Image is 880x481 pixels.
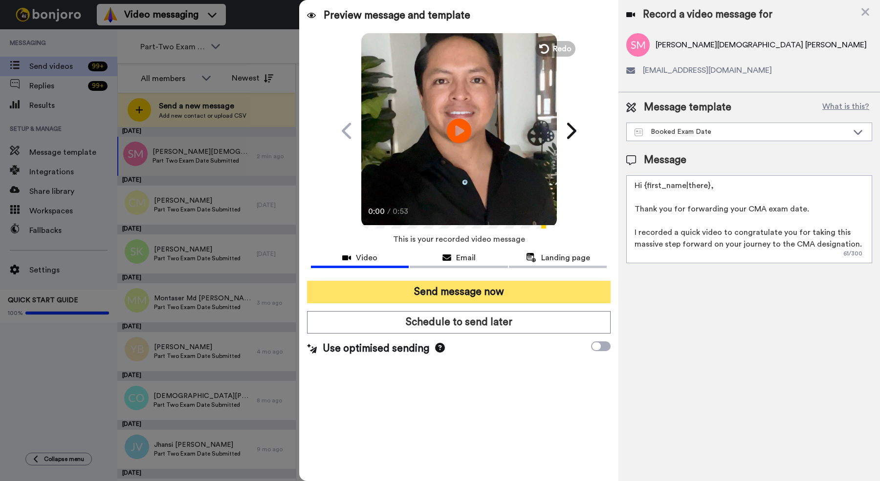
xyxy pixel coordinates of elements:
[307,281,611,303] button: Send message now
[644,100,731,115] span: Message template
[635,128,643,136] img: Message-temps.svg
[456,252,476,264] span: Email
[644,153,686,167] span: Message
[323,341,429,356] span: Use optimised sending
[368,206,385,217] span: 0:00
[819,100,872,115] button: What is this?
[393,229,525,250] span: This is your recorded video message
[307,311,611,334] button: Schedule to send later
[643,64,772,76] span: [EMAIL_ADDRESS][DOMAIN_NAME]
[635,127,848,137] div: Booked Exam Date
[387,206,391,217] span: /
[393,206,410,217] span: 0:53
[541,252,590,264] span: Landing page
[356,252,377,264] span: Video
[626,175,872,263] textarea: Hi {first_name|there}, Thank you for forwarding your CMA exam date. I recorded a quick video to c...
